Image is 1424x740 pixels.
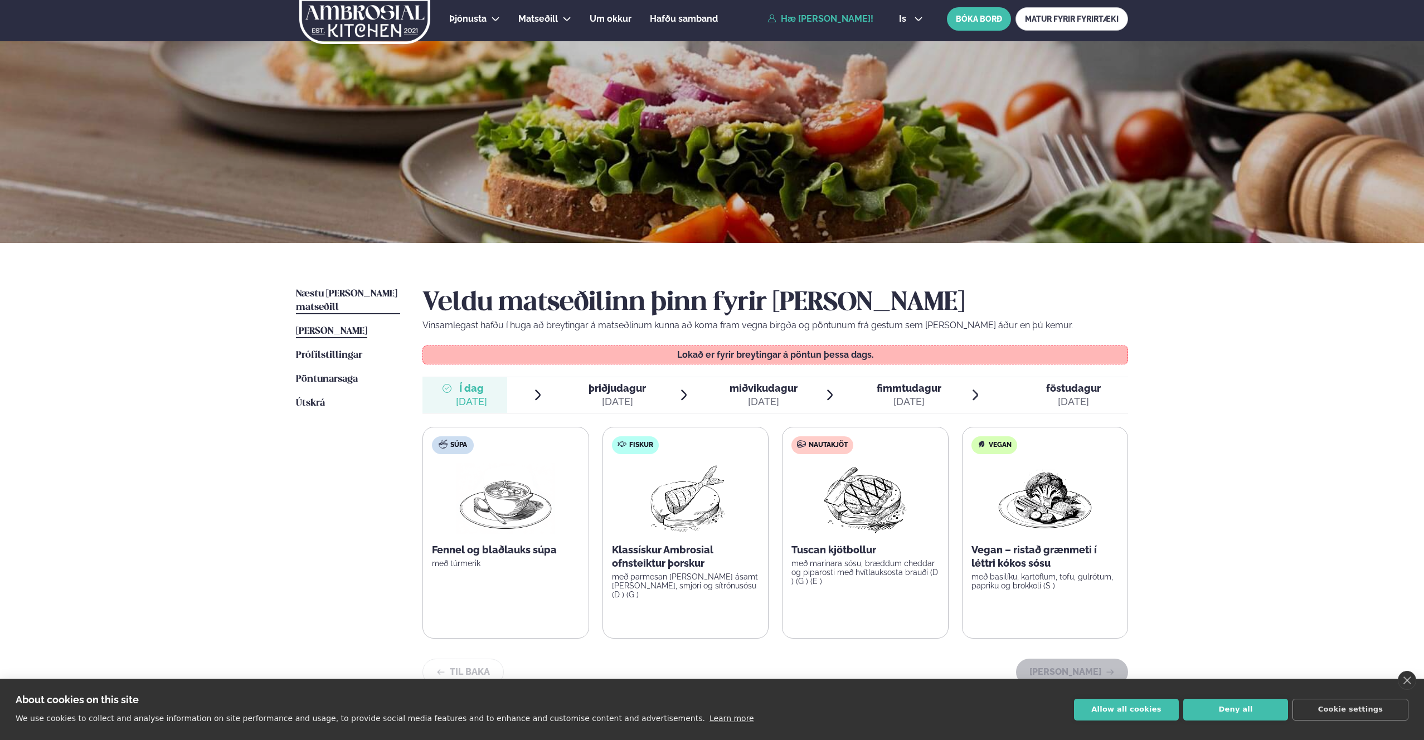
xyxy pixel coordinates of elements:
[449,13,487,24] span: Þjónusta
[589,395,646,408] div: [DATE]
[432,559,580,568] p: með túrmerik
[877,395,941,408] div: [DATE]
[890,14,932,23] button: is
[296,373,358,386] a: Pöntunarsaga
[518,13,558,24] span: Matseðill
[434,350,1117,359] p: Lokað er fyrir breytingar á pöntun þessa dags.
[296,289,397,312] span: Næstu [PERSON_NAME] matseðill
[1292,699,1408,720] button: Cookie settings
[456,395,487,408] div: [DATE]
[767,14,873,24] a: Hæ [PERSON_NAME]!
[16,714,705,723] p: We use cookies to collect and analyse information on site performance and usage, to provide socia...
[518,12,558,26] a: Matseðill
[730,395,798,408] div: [DATE]
[989,441,1012,450] span: Vegan
[450,441,467,450] span: Súpa
[456,382,487,395] span: Í dag
[16,694,139,705] strong: About cookies on this site
[296,288,400,314] a: Næstu [PERSON_NAME] matseðill
[456,463,555,534] img: Soup.png
[439,440,448,449] img: soup.svg
[1015,7,1128,31] a: MATUR FYRIR FYRIRTÆKI
[1046,382,1101,394] span: föstudagur
[1016,659,1128,685] button: [PERSON_NAME]
[709,714,754,723] a: Learn more
[971,572,1119,590] p: með basilíku, kartöflum, tofu, gulrótum, papriku og brokkolí (S )
[791,559,939,586] p: með marinara sósu, bræddum cheddar og piparosti með hvítlauksosta brauði (D ) (G ) (E )
[296,397,325,410] a: Útskrá
[612,543,760,570] p: Klassískur Ambrosial ofnsteiktur þorskur
[899,14,910,23] span: is
[296,398,325,408] span: Útskrá
[422,288,1128,319] h2: Veldu matseðilinn þinn fyrir [PERSON_NAME]
[296,327,367,336] span: [PERSON_NAME]
[809,441,848,450] span: Nautakjöt
[422,319,1128,332] p: Vinsamlegast hafðu í huga að breytingar á matseðlinum kunna að koma fram vegna birgða og pöntunum...
[590,12,631,26] a: Um okkur
[296,325,367,338] a: [PERSON_NAME]
[296,374,358,384] span: Pöntunarsaga
[449,12,487,26] a: Þjónusta
[629,441,653,450] span: Fiskur
[432,543,580,557] p: Fennel og blaðlauks súpa
[422,659,504,685] button: Til baka
[589,382,646,394] span: þriðjudagur
[296,350,362,360] span: Prófílstillingar
[977,440,986,449] img: Vegan.svg
[612,572,760,599] p: með parmesan [PERSON_NAME] ásamt [PERSON_NAME], smjöri og sítrónusósu (D ) (G )
[947,7,1011,31] button: BÓKA BORÐ
[618,440,626,449] img: fish.svg
[730,382,798,394] span: miðvikudagur
[971,543,1119,570] p: Vegan – ristað grænmeti í léttri kókos sósu
[996,463,1094,534] img: Vegan.png
[1074,699,1179,720] button: Allow all cookies
[1183,699,1288,720] button: Deny all
[1398,671,1416,690] a: close
[1046,395,1101,408] div: [DATE]
[791,543,939,557] p: Tuscan kjötbollur
[590,13,631,24] span: Um okkur
[797,440,806,449] img: beef.svg
[296,349,362,362] a: Prófílstillingar
[650,12,718,26] a: Hafðu samband
[816,463,915,534] img: Beef-Meat.png
[650,13,718,24] span: Hafðu samband
[877,382,941,394] span: fimmtudagur
[636,463,735,534] img: Fish.png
